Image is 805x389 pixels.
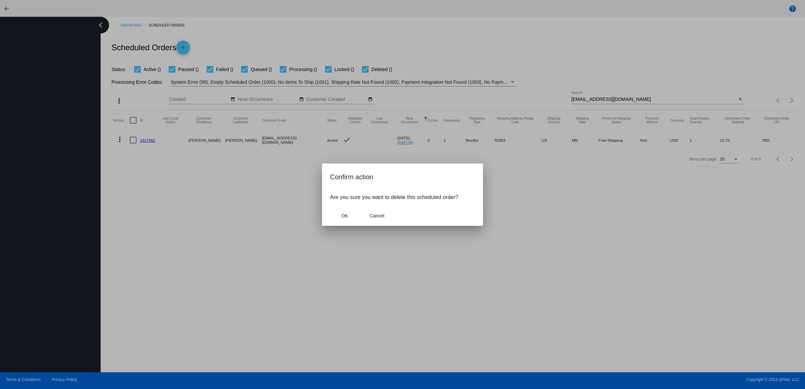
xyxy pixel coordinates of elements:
[330,194,475,200] p: Are you sure you want to delete this scheduled order?
[362,210,392,222] button: Close dialog
[341,213,348,218] span: OK
[330,172,475,182] h2: Confirm action
[370,213,384,218] span: Cancel
[330,210,360,222] button: Close dialog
